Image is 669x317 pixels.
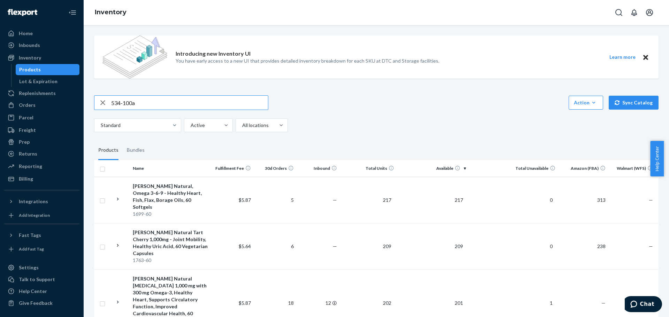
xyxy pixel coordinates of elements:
[98,141,118,160] div: Products
[95,8,126,16] a: Inventory
[625,296,662,314] iframe: Opens a widget where you can chat to one of our agents
[19,150,37,157] div: Returns
[190,122,191,129] input: Active
[19,90,56,97] div: Replenishments
[333,243,337,249] span: —
[4,210,79,221] a: Add Integration
[547,197,555,203] span: 0
[127,141,145,160] div: Bundles
[4,274,79,285] button: Talk to Support
[176,50,251,58] p: Introducing new Inventory UI
[4,161,79,172] a: Reporting
[133,211,208,217] div: 1699-60
[574,99,598,106] div: Action
[100,122,101,129] input: Standard
[111,96,268,110] input: Search inventory by name or sku
[19,102,36,109] div: Orders
[4,244,79,255] a: Add Fast Tag
[130,160,210,177] th: Name
[380,243,394,249] span: 209
[297,160,339,177] th: Inbound
[4,112,79,123] a: Parcel
[605,53,640,62] button: Learn more
[4,100,79,111] a: Orders
[4,148,79,159] a: Returns
[19,114,33,121] div: Parcel
[452,300,466,306] span: 201
[4,298,79,309] button: Give Feedback
[4,40,79,51] a: Inbounds
[601,300,606,306] span: —
[4,52,79,63] a: Inventory
[19,232,41,239] div: Fast Tags
[16,64,80,75] a: Products
[469,160,558,177] th: Total Unavailable
[627,6,641,19] button: Open notifications
[133,183,208,211] div: [PERSON_NAME] Natural, Omega 3-6-9 - Healthy Heart, Fish, Flax, Borage Oils, 60 Softgels
[254,223,297,269] td: 6
[643,6,656,19] button: Open account menu
[4,262,79,273] a: Settings
[380,197,394,203] span: 217
[254,177,297,223] td: 5
[397,160,469,177] th: Available
[19,212,50,218] div: Add Integration
[569,96,603,110] button: Action
[19,127,36,134] div: Freight
[4,196,79,207] button: Integrations
[19,138,30,145] div: Prep
[16,76,80,87] a: Lot & Expiration
[649,197,653,203] span: —
[19,175,33,182] div: Billing
[641,53,650,62] button: Close
[239,197,251,203] span: $5.87
[19,66,41,73] div: Products
[19,198,48,205] div: Integrations
[452,243,466,249] span: 209
[4,88,79,99] a: Replenishments
[558,160,608,177] th: Amazon (FBA)
[4,136,79,148] a: Prep
[4,230,79,241] button: Fast Tags
[66,6,79,19] button: Close Navigation
[210,160,253,177] th: Fulfillment Fee
[380,300,394,306] span: 202
[19,276,55,283] div: Talk to Support
[4,28,79,39] a: Home
[239,300,251,306] span: $5.87
[649,243,653,249] span: —
[8,9,37,16] img: Flexport logo
[133,257,208,264] div: 1763-60
[241,122,242,129] input: All locations
[102,35,167,79] img: new-reports-banner-icon.82668bd98b6a51aee86340f2a7b77ae3.png
[19,163,42,170] div: Reporting
[19,30,33,37] div: Home
[547,243,555,249] span: 0
[4,125,79,136] a: Freight
[333,197,337,203] span: —
[340,160,397,177] th: Total Units
[19,246,44,252] div: Add Fast Tag
[19,288,47,295] div: Help Center
[558,223,608,269] td: 238
[608,160,659,177] th: Walmart (WFS)
[612,6,626,19] button: Open Search Box
[239,243,251,249] span: $5.64
[19,78,57,85] div: Lot & Expiration
[452,197,466,203] span: 217
[650,141,664,176] button: Help Center
[19,42,40,49] div: Inbounds
[19,54,41,61] div: Inventory
[609,96,659,110] button: Sync Catalog
[19,264,39,271] div: Settings
[4,173,79,184] a: Billing
[254,160,297,177] th: 30d Orders
[176,57,439,64] p: You have early access to a new UI that provides detailed inventory breakdown for each SKU at DTC ...
[4,286,79,297] a: Help Center
[19,300,53,307] div: Give Feedback
[547,300,555,306] span: 1
[558,177,608,223] td: 313
[89,2,132,23] ol: breadcrumbs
